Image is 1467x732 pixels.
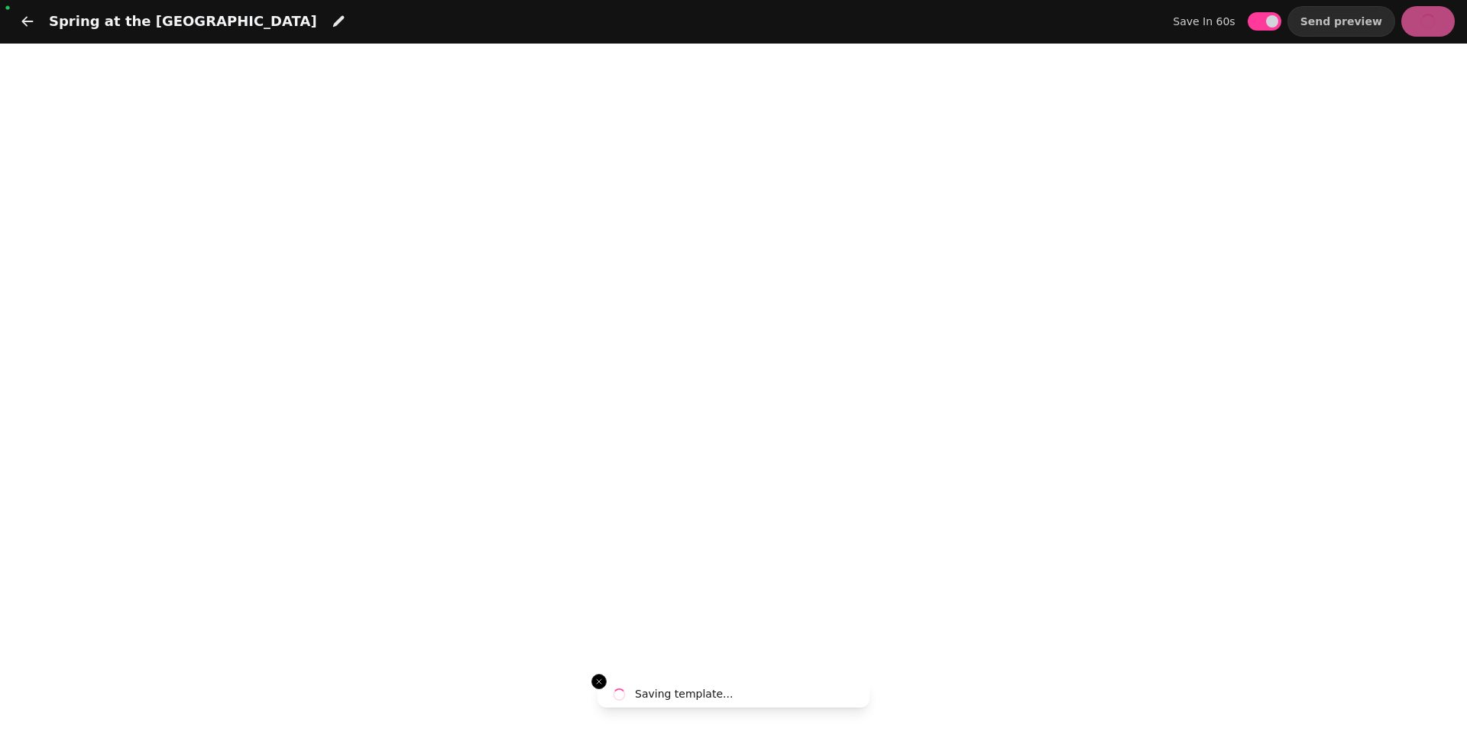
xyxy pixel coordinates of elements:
[1300,16,1382,27] span: Send preview
[635,686,733,701] div: Saving template...
[1173,12,1235,31] label: save in 60s
[591,674,607,689] button: Close toast
[1287,6,1395,37] button: Send preview
[49,11,317,32] h1: Spring at the [GEOGRAPHIC_DATA]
